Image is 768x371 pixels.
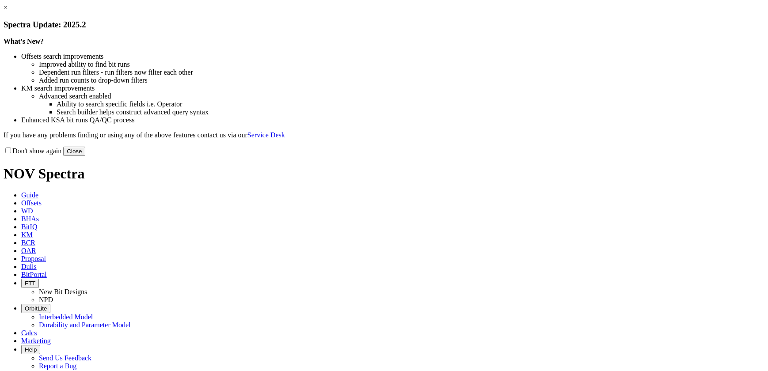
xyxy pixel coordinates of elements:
label: Don't show again [4,147,61,155]
p: If you have any problems finding or using any of the above features contact us via our [4,131,764,139]
span: Help [25,346,37,353]
span: BHAs [21,215,39,223]
strong: What's New? [4,38,44,45]
li: Improved ability to find bit runs [39,61,764,68]
span: OrbitLite [25,305,47,312]
span: BitPortal [21,271,47,278]
a: × [4,4,8,11]
span: Dulls [21,263,37,270]
span: FTT [25,280,35,287]
li: Added run counts to drop-down filters [39,76,764,84]
h3: Spectra Update: 2025.2 [4,20,764,30]
span: Marketing [21,337,51,344]
span: Proposal [21,255,46,262]
li: Advanced search enabled [39,92,764,100]
a: New Bit Designs [39,288,87,295]
a: Durability and Parameter Model [39,321,131,329]
li: Ability to search specific fields i.e. Operator [57,100,764,108]
span: WD [21,207,33,215]
li: Dependent run filters - run filters now filter each other [39,68,764,76]
span: Calcs [21,329,37,337]
li: KM search improvements [21,84,764,92]
span: KM [21,231,33,238]
a: Send Us Feedback [39,354,91,362]
a: NPD [39,296,53,303]
input: Don't show again [5,148,11,153]
a: Report a Bug [39,362,76,370]
span: BitIQ [21,223,37,231]
li: Enhanced KSA bit runs QA/QC process [21,116,764,124]
a: Interbedded Model [39,313,93,321]
span: OAR [21,247,36,254]
span: BCR [21,239,35,246]
span: Guide [21,191,38,199]
button: Close [63,147,85,156]
span: Offsets [21,199,42,207]
li: Search builder helps construct advanced query syntax [57,108,764,116]
h1: NOV Spectra [4,166,764,182]
a: Service Desk [247,131,285,139]
li: Offsets search improvements [21,53,764,61]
